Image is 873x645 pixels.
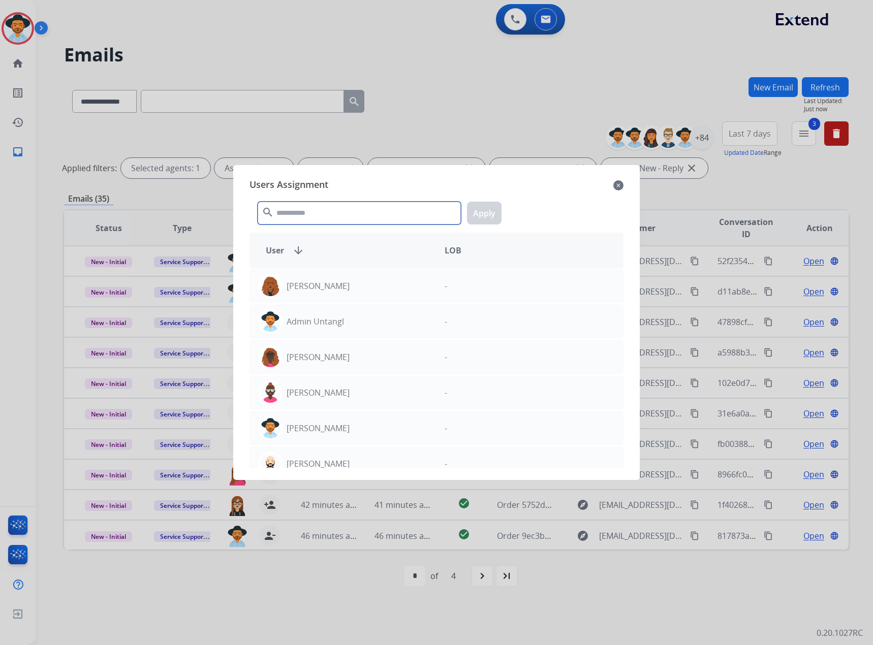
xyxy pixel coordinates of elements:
[287,351,350,363] p: [PERSON_NAME]
[262,206,274,218] mat-icon: search
[445,315,447,328] p: -
[467,202,502,224] button: Apply
[287,315,344,328] p: Admin Untangl
[445,458,447,470] p: -
[445,386,447,399] p: -
[287,386,350,399] p: [PERSON_NAME]
[258,244,436,256] div: User
[287,280,350,292] p: [PERSON_NAME]
[445,244,461,256] span: LOB
[287,458,350,470] p: [PERSON_NAME]
[445,422,447,434] p: -
[445,280,447,292] p: -
[445,351,447,363] p: -
[287,422,350,434] p: [PERSON_NAME]
[250,177,328,193] span: Users Assignment
[613,179,623,191] mat-icon: close
[292,244,304,256] mat-icon: arrow_downward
